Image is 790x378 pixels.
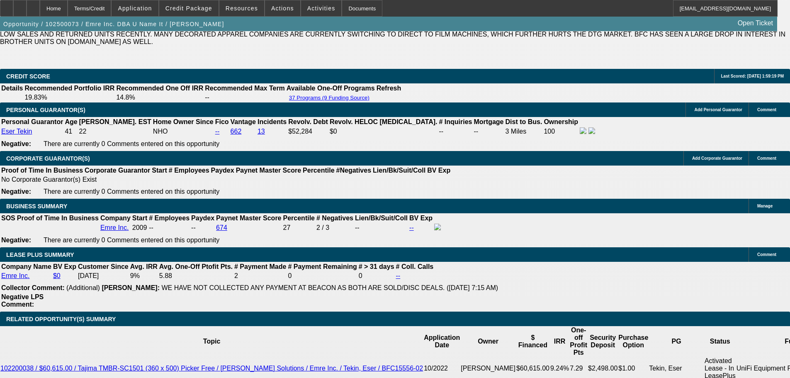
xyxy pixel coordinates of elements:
[78,272,129,280] td: [DATE]
[286,84,375,93] th: Available One-Off Programs
[1,166,83,175] th: Proof of Time In Business
[506,118,542,125] b: Dist to Bus.
[283,215,315,222] b: Percentile
[116,93,204,102] td: 14.8%
[216,224,227,231] a: 674
[161,284,498,291] span: WE HAVE NOT COLLECTED ANY PAYMENT AT BEACON AS BOTH ARE SOLD/DISC DEALS. ([DATE] 7:15 AM)
[53,263,76,270] b: BV Exp
[236,167,301,174] b: Paynet Master Score
[44,237,219,244] span: There are currently 0 Comments entered on this opportunity
[757,156,776,161] span: Comment
[329,127,438,136] td: $0
[132,215,147,222] b: Start
[355,223,408,232] td: --
[100,224,129,231] a: Emre Inc.
[721,74,784,78] span: Last Scored: [DATE] 1:59:19 PM
[130,272,158,280] td: 9%
[588,326,618,357] th: Security Deposit
[287,272,357,280] td: 0
[44,140,219,147] span: There are currently 0 Comments entered on this opportunity
[330,118,438,125] b: Revolv. HELOC [MEDICAL_DATA].
[3,21,224,27] span: Opportunity / 102500073 / Emre Inc. DBA U Name It / [PERSON_NAME]
[694,107,742,112] span: Add Personal Guarantor
[6,155,90,162] span: CORPORATE GUARANTOR(S)
[153,118,214,125] b: Home Owner Since
[438,127,472,136] td: --
[132,223,148,232] td: 2009
[543,127,579,136] td: 100
[66,284,100,291] span: (Additional)
[231,118,256,125] b: Vantage
[649,326,704,357] th: PG
[85,167,150,174] b: Corporate Guarantor
[191,223,215,232] td: --
[1,118,63,125] b: Personal Guarantor
[169,167,209,174] b: # Employees
[704,326,736,357] th: Status
[79,118,151,125] b: [PERSON_NAME]. EST
[1,263,51,270] b: Company Name
[204,84,285,93] th: Recommended Max Term
[1,214,16,222] th: SOS
[550,326,569,357] th: IRR
[226,5,258,12] span: Resources
[116,84,204,93] th: Recommended One Off IRR
[159,272,233,280] td: 5.88
[618,326,649,357] th: Purchase Option
[287,94,372,101] button: 37 Programs (9 Funding Source)
[427,167,450,174] b: BV Exp
[316,215,353,222] b: # Negatives
[258,118,287,125] b: Incidents
[336,167,372,174] b: #Negatives
[153,127,214,136] td: NHO
[78,263,129,270] b: Customer Since
[474,118,504,125] b: Mortgage
[303,167,334,174] b: Percentile
[53,272,61,279] a: $0
[423,326,460,357] th: Application Date
[301,0,342,16] button: Activities
[580,127,586,134] img: facebook-icon.png
[316,224,353,232] div: 2 / 3
[79,127,152,136] td: 22
[231,128,242,135] a: 662
[6,251,74,258] span: LEASE PLUS SUMMARY
[757,204,773,208] span: Manage
[288,127,328,136] td: $52,284
[1,237,31,244] b: Negative:
[17,214,99,222] th: Proof of Time In Business
[159,263,233,270] b: Avg. One-Off Ptofit Pts.
[409,215,433,222] b: BV Exp
[215,128,220,135] a: --
[6,73,50,80] span: CREDIT SCORE
[211,167,234,174] b: Paydex
[1,272,29,279] a: Emre Inc.
[234,263,286,270] b: # Payment Made
[100,215,131,222] b: Company
[396,272,401,279] a: --
[588,127,595,134] img: linkedin-icon.png
[118,5,152,12] span: Application
[474,127,504,136] td: --
[6,316,116,322] span: RELATED OPPORTUNITY(S) SUMMARY
[6,107,85,113] span: PERSONAL GUARANTOR(S)
[0,365,423,372] a: 102200038 / $60,615.00 / Tajima TMBR-SC1501 (360 x 500) Picker Free / [PERSON_NAME] Solutions / E...
[271,5,294,12] span: Actions
[216,215,281,222] b: Paynet Master Score
[65,118,77,125] b: Age
[359,263,394,270] b: # > 31 days
[439,118,472,125] b: # Inquiries
[64,127,78,136] td: 41
[1,140,31,147] b: Negative:
[265,0,300,16] button: Actions
[434,224,441,230] img: facebook-icon.png
[24,84,115,93] th: Recommended Portfolio IRR
[24,93,115,102] td: 19.83%
[358,272,395,280] td: 0
[288,263,357,270] b: # Payment Remaining
[692,156,742,161] span: Add Corporate Guarantor
[757,107,776,112] span: Comment
[734,16,776,30] a: Open Ticket
[544,118,578,125] b: Ownership
[130,263,158,270] b: Avg. IRR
